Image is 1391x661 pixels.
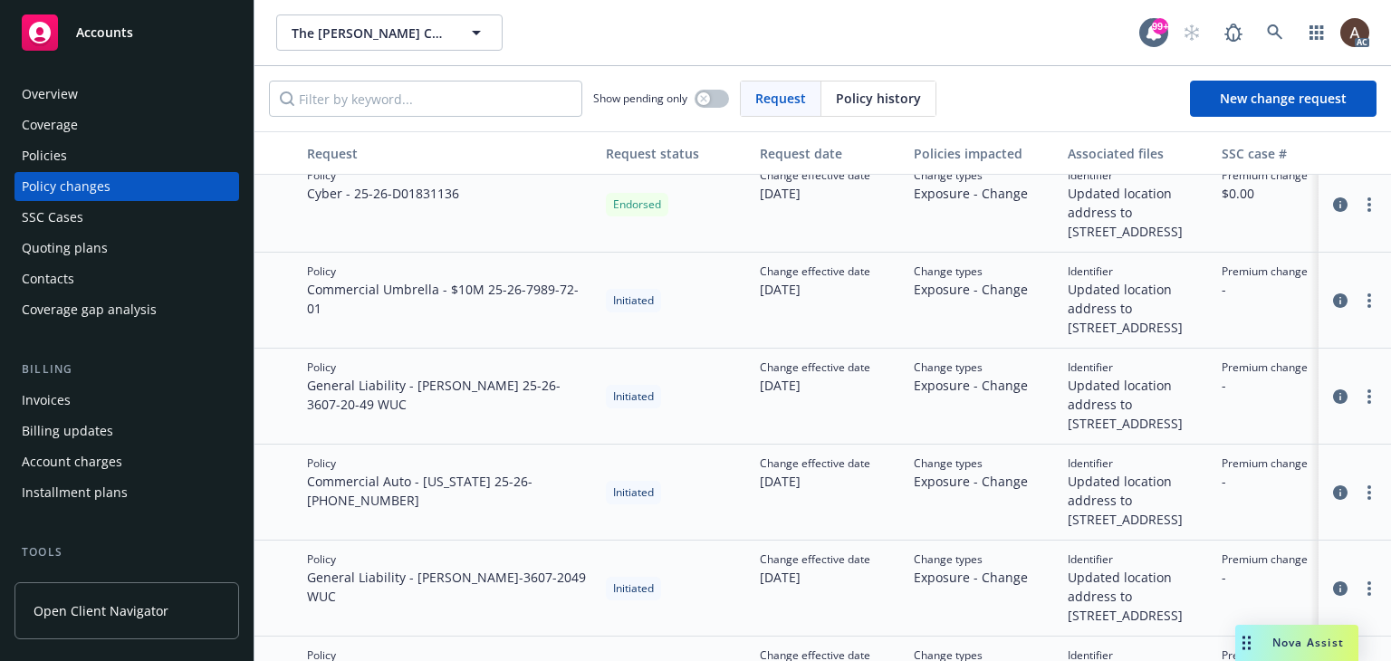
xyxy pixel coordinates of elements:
div: Policy changes [22,172,110,201]
a: Policy changes [14,172,239,201]
span: - [1222,376,1308,395]
a: Billing updates [14,417,239,445]
a: Quoting plans [14,234,239,263]
a: Contacts [14,264,239,293]
span: Policy [307,359,591,376]
span: General Liability - [PERSON_NAME] - 3607-2049 WUC [307,568,591,606]
div: Drag to move [1235,625,1258,661]
span: Change effective date [760,263,870,280]
span: Initiated [613,292,654,309]
div: Coverage gap analysis [22,295,157,324]
span: Identifier [1068,263,1207,280]
button: Policies impacted [907,131,1060,175]
span: Policy [307,263,591,280]
span: Premium change [1222,359,1308,376]
div: Toggle Row Expanded [254,253,300,349]
span: Change types [914,551,1028,568]
div: Request status [606,144,745,163]
span: Initiated [613,484,654,501]
a: Coverage gap analysis [14,295,239,324]
span: - [1222,472,1308,491]
button: SSC case # [1214,131,1350,175]
span: Change effective date [760,359,870,376]
span: - [1222,568,1308,587]
button: Nova Assist [1235,625,1358,661]
a: Accounts [14,7,239,58]
a: more [1358,482,1380,503]
div: Policies impacted [914,144,1053,163]
span: Commercial Auto - [US_STATE] 25-26 - [PHONE_NUMBER] [307,472,591,510]
div: Toggle Row Expanded [254,445,300,541]
span: Premium change [1222,168,1308,184]
div: Coverage [22,110,78,139]
div: Account charges [22,447,122,476]
button: Associated files [1060,131,1214,175]
div: Overview [22,80,78,109]
button: The [PERSON_NAME] Company [276,14,503,51]
span: Endorsed [613,196,661,213]
a: New change request [1190,81,1377,117]
span: [DATE] [760,376,870,395]
a: more [1358,194,1380,216]
a: Start snowing [1174,14,1210,51]
span: New change request [1220,90,1347,107]
span: [DATE] [760,568,870,587]
div: SSC Cases [22,203,83,232]
a: more [1358,290,1380,311]
span: Change effective date [760,455,870,472]
a: Coverage [14,110,239,139]
div: Request [307,144,591,163]
div: Toggle Row Expanded [254,157,300,253]
span: Updated location address to [STREET_ADDRESS] [1068,376,1207,433]
span: Request [755,89,806,108]
div: 99+ [1152,18,1168,34]
div: Invoices [22,386,71,415]
a: Overview [14,80,239,109]
span: Change types [914,168,1028,184]
a: circleInformation [1329,290,1351,311]
a: Search [1257,14,1293,51]
span: [DATE] [760,472,870,491]
a: circleInformation [1329,578,1351,599]
span: Premium change [1222,455,1308,472]
span: Premium change [1222,263,1308,280]
span: Policy history [836,89,921,108]
div: Toggle Row Expanded [254,541,300,637]
span: General Liability - [PERSON_NAME] 25-26 - 3607-20-49 WUC [307,376,591,414]
span: [DATE] [760,184,870,203]
span: [DATE] [760,280,870,299]
span: Exposure - Change [914,376,1028,395]
a: Installment plans [14,478,239,507]
span: Commercial Umbrella - $10M 25-26 - 7989-72-01 [307,280,591,318]
a: Report a Bug [1215,14,1252,51]
span: Change effective date [760,551,870,568]
button: Request [300,131,599,175]
span: Show pending only [593,91,687,106]
div: Tools [14,543,239,561]
a: Policies [14,141,239,170]
span: Accounts [76,25,133,40]
span: Updated location address to [STREET_ADDRESS] [1068,568,1207,625]
button: Request date [753,131,907,175]
div: Toggle Row Expanded [254,349,300,445]
a: Invoices [14,386,239,415]
a: Account charges [14,447,239,476]
span: Updated location address to [STREET_ADDRESS] [1068,472,1207,529]
span: Policy [307,455,591,472]
div: Billing [14,360,239,378]
span: Identifier [1068,551,1207,568]
a: more [1358,386,1380,407]
span: Updated location address to [STREET_ADDRESS] [1068,184,1207,241]
input: Filter by keyword... [269,81,582,117]
span: Change types [914,455,1028,472]
span: Change effective date [760,168,870,184]
div: Installment plans [22,478,128,507]
img: photo [1340,18,1369,47]
span: Initiated [613,580,654,597]
span: Cyber - 25-26 - D01831136 [307,184,459,203]
span: Open Client Navigator [34,601,168,620]
span: - [1222,280,1308,299]
span: Nova Assist [1272,635,1344,650]
a: Switch app [1299,14,1335,51]
a: circleInformation [1329,386,1351,407]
